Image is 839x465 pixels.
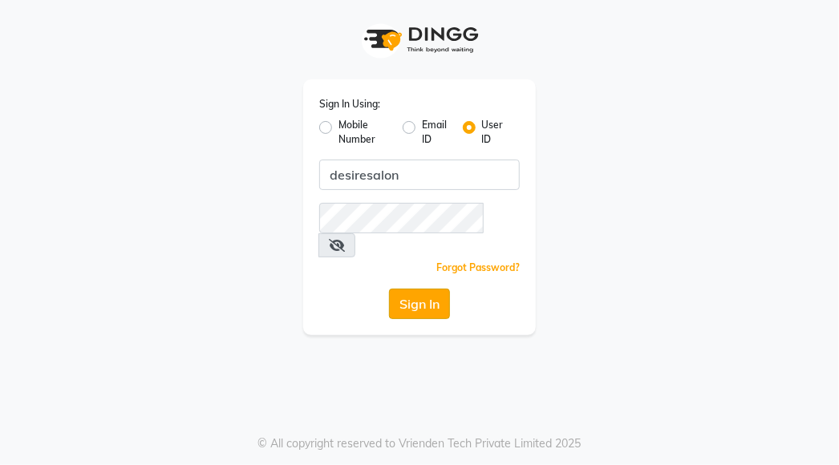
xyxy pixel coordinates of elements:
label: Sign In Using: [319,97,380,111]
button: Sign In [389,289,450,319]
input: Username [319,203,484,233]
input: Username [319,160,520,190]
label: User ID [482,118,507,147]
label: Email ID [422,118,449,147]
label: Mobile Number [338,118,390,147]
a: Forgot Password? [436,261,520,273]
img: logo1.svg [355,16,484,63]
